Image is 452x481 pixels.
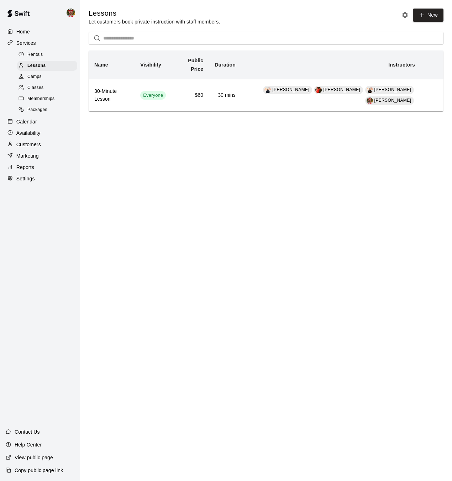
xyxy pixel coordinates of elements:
span: Lessons [27,62,46,69]
a: Availability [6,128,74,138]
span: Packages [27,106,47,113]
div: Bryan Farrington [65,6,80,20]
h6: 30 mins [215,91,236,99]
a: Services [6,38,74,48]
a: Reports [6,162,74,173]
span: [PERSON_NAME] [272,87,309,92]
div: Lessons [17,61,77,71]
p: Services [16,39,36,47]
span: Everyone [140,92,166,99]
a: Lessons [17,60,80,71]
p: Customers [16,141,41,148]
p: Copy public page link [15,467,63,474]
a: Home [6,26,74,37]
img: Dom Denicola [264,87,271,93]
h5: Lessons [89,9,220,18]
span: [PERSON_NAME] [323,87,360,92]
b: Visibility [140,62,161,68]
span: Rentals [27,51,43,58]
a: New [413,9,443,22]
div: Memberships [17,94,77,104]
button: Lesson settings [400,10,410,20]
p: Availability [16,129,41,137]
div: This service is visible to all of your customers [140,91,166,100]
a: Packages [17,105,80,116]
b: Public Price [188,58,203,72]
span: Classes [27,84,43,91]
b: Name [94,62,108,68]
a: Customers [6,139,74,150]
img: Aiden Hales [367,87,373,93]
p: Marketing [16,152,39,159]
img: Brian Loconsole [315,87,322,93]
p: Help Center [15,441,42,448]
a: Calendar [6,116,74,127]
p: Settings [16,175,35,182]
a: Settings [6,173,74,184]
a: Rentals [17,49,80,60]
p: View public page [15,454,53,461]
a: Classes [17,83,80,94]
img: Bryan Farrington [67,9,75,17]
span: Camps [27,73,42,80]
a: Camps [17,72,80,83]
a: Marketing [6,150,74,161]
h6: 30-Minute Lesson [94,88,129,103]
b: Duration [215,62,236,68]
div: Camps [17,72,77,82]
span: [PERSON_NAME] [374,87,411,92]
h6: $60 [177,91,203,99]
span: Memberships [27,95,54,102]
img: Bryan Farrington [367,97,373,104]
p: Contact Us [15,428,40,435]
div: Rentals [17,50,77,60]
span: [PERSON_NAME] [374,98,411,103]
p: Calendar [16,118,37,125]
p: Let customers book private instruction with staff members. [89,18,220,25]
p: Reports [16,164,34,171]
a: Memberships [17,94,80,105]
div: Packages [17,105,77,115]
p: Home [16,28,30,35]
div: Classes [17,83,77,93]
b: Instructors [388,62,415,68]
table: simple table [89,51,443,111]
